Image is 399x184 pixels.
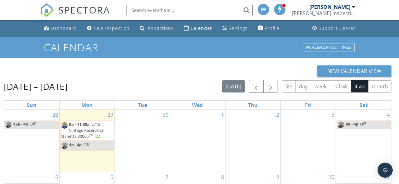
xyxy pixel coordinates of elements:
a: Go to October 2, 2025 [275,110,280,120]
h1: Calendar [44,42,355,53]
img: portrait1.png [337,121,345,129]
img: portrait1.png [61,142,68,150]
span: Off [84,142,90,148]
img: The Best Home Inspection Software - Spectora [40,3,54,17]
span: 12a - 4p [13,121,28,129]
a: Support Center [310,23,358,34]
a: Go to October 9, 2025 [275,172,280,182]
button: week [311,80,330,92]
a: Sunday [26,101,38,109]
a: Go to September 30, 2025 [161,110,170,120]
td: Go to October 1, 2025 [170,110,225,172]
button: New Calendar View [317,65,392,77]
div: Calendar Settings [303,43,355,52]
button: Next [263,80,278,93]
a: 9a - 11:30a 2712 Vintage Reserve Ln, Marietta 30066 [61,121,105,139]
div: New Inspection [93,25,130,31]
span: 1p - 4p [69,142,82,148]
a: Go to October 6, 2025 [109,172,114,182]
button: month [368,80,391,92]
a: Go to September 28, 2025 [51,110,59,120]
a: Tuesday [137,101,148,109]
a: Go to October 4, 2025 [386,110,391,120]
a: Go to October 10, 2025 [327,172,336,182]
a: Inspections [137,23,176,34]
div: Calendar [191,25,212,31]
span: 2712 Vintage Reserve Ln, Marietta 30066 [61,121,105,139]
a: Go to October 1, 2025 [220,110,225,120]
div: Open Intercom Messenger [378,163,393,178]
td: Go to September 29, 2025 [59,110,114,172]
span: 9a - 4p [345,121,359,129]
a: SPECTORA [40,8,110,22]
div: Inspections [146,25,174,31]
a: Wednesday [191,101,204,109]
a: New Inspection [85,23,132,34]
div: Settings [229,25,248,31]
input: Search everything... [126,4,253,16]
td: Go to September 30, 2025 [115,110,170,172]
button: cal wk [330,80,351,92]
img: portrait1.png [4,121,12,129]
td: Go to October 2, 2025 [225,110,280,172]
a: 9a - 11:30a 2712 Vintage Reserve Ln, Marietta 30066 [60,120,114,141]
h2: [DATE] – [DATE] [4,80,67,93]
button: [DATE] [222,80,245,92]
a: Profile [255,23,282,34]
td: Go to October 4, 2025 [336,110,391,172]
a: Friday [304,101,313,109]
div: Profile [265,25,279,31]
div: [PERSON_NAME] [309,4,350,10]
button: Previous [249,80,264,93]
a: Go to October 7, 2025 [164,172,170,182]
button: day [296,80,311,92]
a: Go to October 8, 2025 [220,172,225,182]
a: Go to September 29, 2025 [106,110,114,120]
span: SPECTORA [58,3,110,16]
a: Calendar Settings [302,42,355,53]
td: Go to October 3, 2025 [280,110,336,172]
img: portrait1.png [61,121,68,129]
div: Support Center [319,25,355,31]
a: Monday [80,101,94,109]
a: Go to October 3, 2025 [330,110,336,120]
span: Off [360,121,366,127]
a: Dashboard [41,23,79,34]
button: list [282,80,296,92]
span: Off [30,121,36,127]
button: 4 wk [351,80,368,92]
span: 9a - 11:30a [69,121,90,127]
div: Dana Inspection Services, Inc. [292,10,355,16]
a: Thursday [247,101,259,109]
div: Dashboard [51,25,77,31]
a: Settings [220,23,250,34]
a: Calendar [181,23,215,34]
td: Go to September 28, 2025 [4,110,59,172]
a: Saturday [358,101,369,109]
a: Go to October 5, 2025 [54,172,59,182]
